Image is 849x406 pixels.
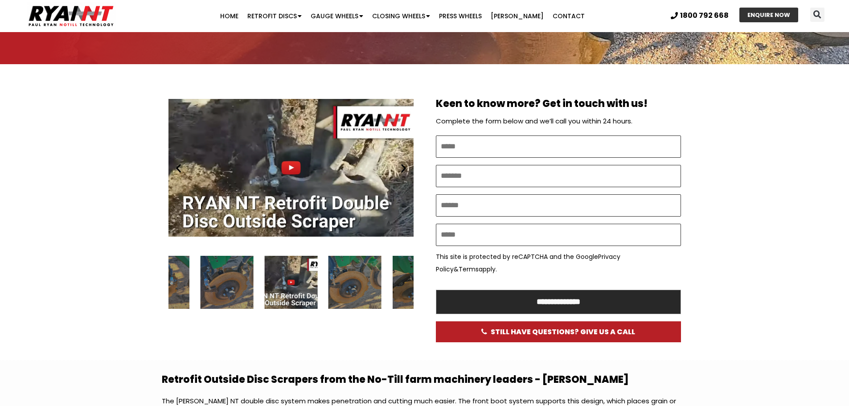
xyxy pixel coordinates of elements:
a: STILL HAVE QUESTIONS? GIVE US A CALL [436,321,681,342]
a: Home [216,7,243,25]
a: Terms [459,265,479,274]
a: Press Wheels [435,7,486,25]
p: This site is protected by reCAPTCHA and the Google & apply. [436,250,681,275]
div: 2 / 4 [328,256,381,309]
a: Disc Scraper [168,91,414,245]
a: Closing Wheels [368,7,435,25]
div: 1 / 4 [264,256,317,309]
a: ENQUIRE NOW [739,8,798,22]
div: 4 / 4 [200,256,253,309]
div: Disc Scraper [264,256,317,309]
a: 1800 792 668 [671,12,729,19]
h2: Retrofit Outside Disc Scrapers from the No-Till farm machinery leaders - [PERSON_NAME] [162,373,688,386]
a: [PERSON_NAME] [486,7,548,25]
div: 3 / 4 [393,256,446,309]
a: Gauge Wheels [306,7,368,25]
span: ENQUIRE NOW [747,12,790,18]
div: Search [810,8,824,22]
a: Retrofit Discs [243,7,306,25]
p: Complete the form below and we’ll call you within 24 hours. [436,115,681,127]
a: Privacy Policy [436,252,620,274]
h2: Keen to know more? Get in touch with us! [436,98,681,111]
div: Slides Slides [168,256,414,309]
div: Next slide [398,162,409,173]
div: Slides [168,91,414,245]
div: Previous slide [173,162,184,173]
span: STILL HAVE QUESTIONS? GIVE US A CALL [481,328,635,336]
span: 1800 792 668 [680,12,729,19]
div: 1 / 4 [168,91,414,245]
nav: Menu [164,7,640,25]
img: Ryan NT logo [27,2,116,30]
a: Contact [548,7,589,25]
